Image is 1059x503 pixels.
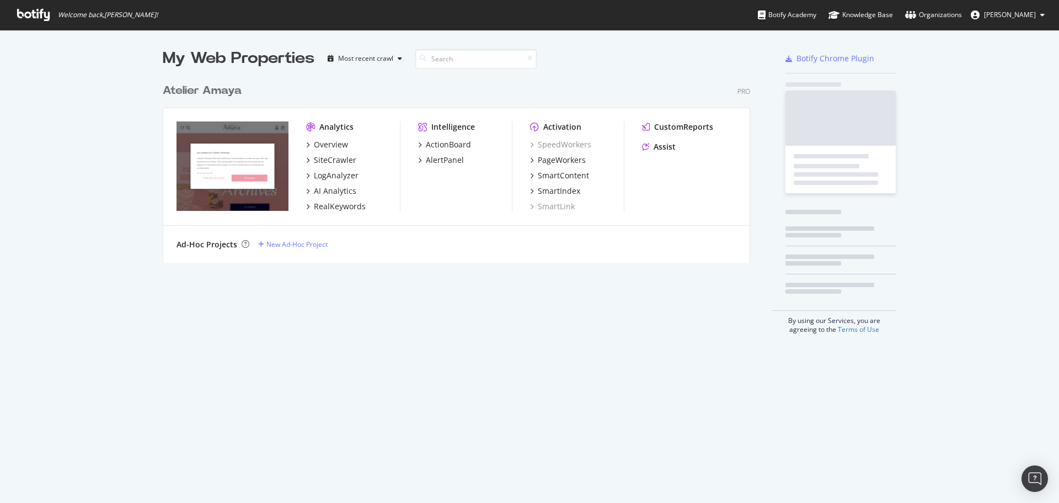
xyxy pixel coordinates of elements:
[306,201,366,212] a: RealKeywords
[338,55,393,62] div: Most recent crawl
[176,239,237,250] div: Ad-Hoc Projects
[323,50,407,67] button: Most recent crawl
[314,155,356,166] div: SiteCrawler
[654,141,676,152] div: Assist
[319,121,354,133] div: Analytics
[538,155,586,166] div: PageWorkers
[530,155,586,166] a: PageWorkers
[838,325,879,334] a: Terms of Use
[758,9,816,20] div: Botify Academy
[58,10,158,19] span: Welcome back, [PERSON_NAME] !
[163,47,314,70] div: My Web Properties
[314,201,366,212] div: RealKeywords
[905,9,962,20] div: Organizations
[306,170,359,181] a: LogAnalyzer
[642,121,713,133] a: CustomReports
[538,186,580,197] div: SmartIndex
[415,49,537,68] input: Search
[796,53,874,64] div: Botify Chrome Plugin
[314,170,359,181] div: LogAnalyzer
[530,186,580,197] a: SmartIndex
[962,6,1053,24] button: [PERSON_NAME]
[785,53,874,64] a: Botify Chrome Plugin
[306,186,356,197] a: AI Analytics
[984,10,1036,19] span: Anne-Solenne OGEE
[418,155,464,166] a: AlertPanel
[163,83,242,99] div: Atelier Amaya
[737,87,750,96] div: Pro
[772,310,896,334] div: By using our Services, you are agreeing to the
[163,70,759,263] div: grid
[306,139,348,150] a: Overview
[314,139,348,150] div: Overview
[426,139,471,150] div: ActionBoard
[654,121,713,133] div: CustomReports
[642,141,676,152] a: Assist
[431,121,475,133] div: Intelligence
[828,9,893,20] div: Knowledge Base
[1021,465,1048,492] div: Open Intercom Messenger
[538,170,589,181] div: SmartContent
[426,155,464,166] div: AlertPanel
[530,201,575,212] a: SmartLink
[258,240,328,249] a: New Ad-Hoc Project
[314,186,356,197] div: AI Analytics
[176,121,288,211] img: atelier-amaya.com
[530,139,591,150] a: SpeedWorkers
[163,83,246,99] a: Atelier Amaya
[266,240,328,249] div: New Ad-Hoc Project
[543,121,581,133] div: Activation
[418,139,471,150] a: ActionBoard
[306,155,356,166] a: SiteCrawler
[530,170,589,181] a: SmartContent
